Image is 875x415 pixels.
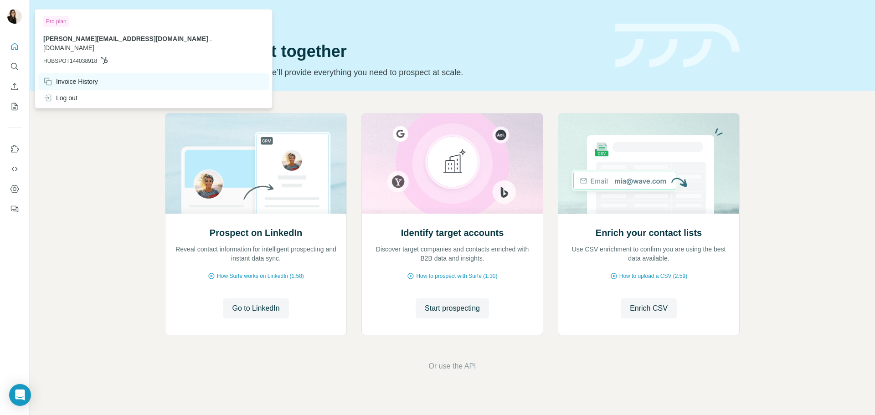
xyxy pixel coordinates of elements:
span: [DOMAIN_NAME] [43,44,94,51]
h2: Enrich your contact lists [596,226,702,239]
span: How to prospect with Surfe (1:30) [416,272,497,280]
p: Reveal contact information for intelligent prospecting and instant data sync. [175,245,337,263]
div: Log out [43,93,77,102]
span: Enrich CSV [630,303,668,314]
div: Invoice History [43,77,98,86]
button: Enrich CSV [7,78,22,95]
div: Open Intercom Messenger [9,384,31,406]
h2: Prospect on LinkedIn [210,226,302,239]
img: Avatar [7,9,22,24]
img: Enrich your contact lists [558,113,740,214]
p: Use CSV enrichment to confirm you are using the best data available. [567,245,730,263]
button: Use Surfe on LinkedIn [7,141,22,157]
div: Pro plan [43,16,69,27]
span: How Surfe works on LinkedIn (1:58) [217,272,304,280]
h2: Identify target accounts [401,226,504,239]
div: Quick start [165,17,604,26]
button: Or use the API [428,361,476,372]
span: Start prospecting [425,303,480,314]
img: banner [615,24,740,68]
h1: Let’s prospect together [165,42,604,61]
p: Discover target companies and contacts enriched with B2B data and insights. [371,245,534,263]
button: Search [7,58,22,75]
img: Identify target accounts [361,113,543,214]
button: Dashboard [7,181,22,197]
button: Feedback [7,201,22,217]
span: HUBSPOT144038918 [43,57,97,65]
span: How to upload a CSV (2:59) [619,272,687,280]
img: Prospect on LinkedIn [165,113,347,214]
span: . [210,35,212,42]
button: Go to LinkedIn [223,298,288,318]
button: Start prospecting [416,298,489,318]
button: Enrich CSV [621,298,677,318]
span: Go to LinkedIn [232,303,279,314]
button: Use Surfe API [7,161,22,177]
button: Quick start [7,38,22,55]
span: [PERSON_NAME][EMAIL_ADDRESS][DOMAIN_NAME] [43,35,208,42]
p: Pick your starting point and we’ll provide everything you need to prospect at scale. [165,66,604,79]
button: My lists [7,98,22,115]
